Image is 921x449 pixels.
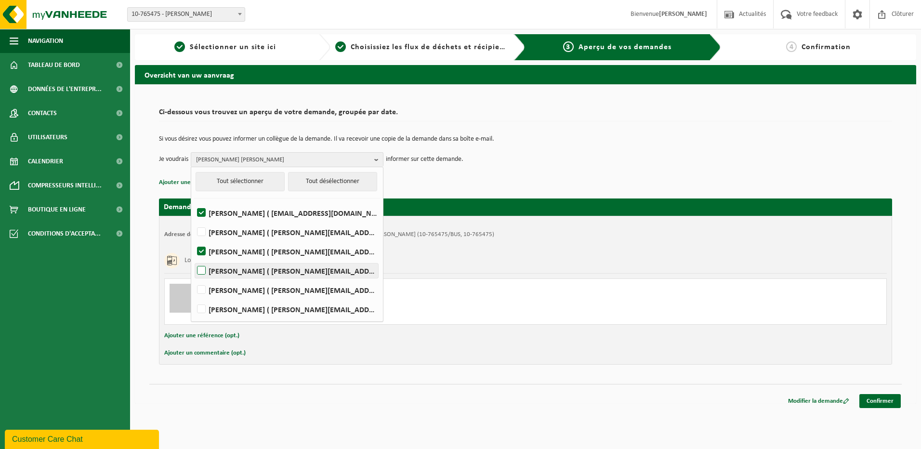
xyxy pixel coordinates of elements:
label: [PERSON_NAME] ( [PERSON_NAME][EMAIL_ADDRESS][PERSON_NAME][DOMAIN_NAME] ) [195,244,378,259]
span: Sélectionner un site ici [190,43,276,51]
strong: [PERSON_NAME] [659,11,707,18]
label: [PERSON_NAME] ( [PERSON_NAME][EMAIL_ADDRESS][DOMAIN_NAME] ) [195,264,378,278]
span: 4 [786,41,797,52]
span: Aperçu de vos demandes [579,43,671,51]
a: Confirmer [859,394,901,408]
span: 10-765475 - HESBAYE FROST - GEER [127,7,245,22]
span: Choisissiez les flux de déchets et récipients [351,43,511,51]
strong: Demande pour [DATE] [164,203,237,211]
span: 3 [563,41,574,52]
button: Tout sélectionner [196,172,285,191]
span: 10-765475 - HESBAYE FROST - GEER [128,8,245,21]
a: Modifier la demande [781,394,856,408]
p: Si vous désirez vous pouvez informer un collègue de la demande. Il va recevoir une copie de la de... [159,136,892,143]
span: Contacts [28,101,57,125]
h2: Ci-dessous vous trouvez un aperçu de votre demande, groupée par date. [159,108,892,121]
span: Calendrier [28,149,63,173]
p: informer sur cette demande. [386,152,463,167]
button: Ajouter un commentaire (opt.) [164,347,246,359]
span: Tableau de bord [28,53,80,77]
span: Navigation [28,29,63,53]
span: Conditions d'accepta... [28,222,101,246]
iframe: chat widget [5,428,161,449]
span: 2 [335,41,346,52]
span: Données de l'entrepr... [28,77,102,101]
p: Je voudrais [159,152,188,167]
strong: Adresse de placement: [164,231,225,238]
span: Compresseurs intelli... [28,173,102,198]
button: Tout désélectionner [288,172,377,191]
span: Utilisateurs [28,125,67,149]
button: [PERSON_NAME] [PERSON_NAME] [191,152,383,167]
h2: Overzicht van uw aanvraag [135,65,916,84]
a: 2Choisissiez les flux de déchets et récipients [335,41,507,53]
button: Ajouter une référence (opt.) [164,330,239,342]
h3: Low density polyethylène (LDPE) film légumes, en vrac [184,253,330,268]
div: Nombre: 1 [208,312,564,319]
a: 1Sélectionner un site ici [140,41,311,53]
label: [PERSON_NAME] ( [PERSON_NAME][EMAIL_ADDRESS][PERSON_NAME][DOMAIN_NAME] ) [195,283,378,297]
span: Confirmation [802,43,851,51]
div: Enlever et replacer le conteneur [208,299,564,307]
span: 1 [174,41,185,52]
label: [PERSON_NAME] ( [PERSON_NAME][EMAIL_ADDRESS][DOMAIN_NAME] ) [195,225,378,239]
label: [PERSON_NAME] ( [PERSON_NAME][EMAIL_ADDRESS][PERSON_NAME][DOMAIN_NAME] ) [195,302,378,317]
label: [PERSON_NAME] ( [EMAIL_ADDRESS][DOMAIN_NAME] ) [195,206,378,220]
span: [PERSON_NAME] [PERSON_NAME] [196,153,370,167]
button: Ajouter une référence (opt.) [159,176,234,189]
span: Boutique en ligne [28,198,86,222]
